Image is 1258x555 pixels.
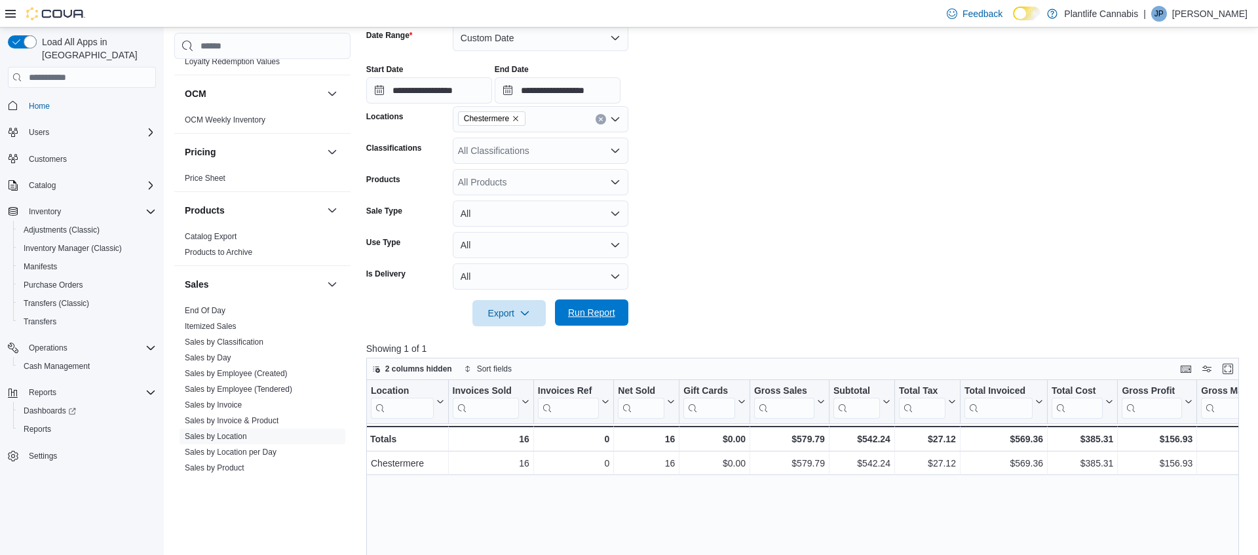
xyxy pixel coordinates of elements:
[13,221,161,239] button: Adjustments (Classic)
[366,77,492,104] input: Press the down key to open a popover containing a calendar.
[453,232,628,258] button: All
[18,277,88,293] a: Purchase Orders
[1178,361,1194,377] button: Keyboard shortcuts
[185,369,288,378] a: Sales by Employee (Created)
[754,431,825,447] div: $579.79
[185,231,237,242] span: Catalog Export
[538,431,609,447] div: 0
[899,385,956,419] button: Total Tax
[324,86,340,102] button: OCM
[1122,431,1192,447] div: $156.93
[13,239,161,258] button: Inventory Manager (Classic)
[185,173,225,183] span: Price Sheet
[964,431,1043,447] div: $569.36
[18,403,156,419] span: Dashboards
[185,368,288,379] span: Sales by Employee (Created)
[174,303,351,528] div: Sales
[24,151,156,167] span: Customers
[464,112,509,125] span: Chestermere
[538,456,609,472] div: 0
[371,385,434,398] div: Location
[366,237,400,248] label: Use Type
[3,96,161,115] button: Home
[1052,385,1113,419] button: Total Cost
[324,144,340,160] button: Pricing
[1151,6,1167,22] div: Jayden Paul
[366,111,404,122] label: Locations
[185,448,276,457] a: Sales by Location per Day
[24,361,90,372] span: Cash Management
[964,456,1043,472] div: $569.36
[367,361,457,377] button: 2 columns hidden
[899,456,956,472] div: $27.12
[452,431,529,447] div: 16
[3,202,161,221] button: Inventory
[1220,361,1236,377] button: Enter fullscreen
[963,7,1002,20] span: Feedback
[29,451,57,461] span: Settings
[24,340,156,356] span: Operations
[24,124,156,140] span: Users
[24,178,156,193] span: Catalog
[1064,6,1138,22] p: Plantlife Cannabis
[185,337,263,347] a: Sales by Classification
[185,57,280,66] a: Loyalty Redemption Values
[754,385,814,419] div: Gross Sales
[452,385,529,419] button: Invoices Sold
[618,456,675,472] div: 16
[185,248,252,257] a: Products to Archive
[833,431,890,447] div: $542.24
[8,90,156,499] nav: Complex example
[185,306,225,315] a: End Of Day
[29,387,56,398] span: Reports
[964,385,1043,419] button: Total Invoiced
[899,431,956,447] div: $27.12
[452,385,518,398] div: Invoices Sold
[24,124,54,140] button: Users
[185,145,216,159] h3: Pricing
[185,174,225,183] a: Price Sheet
[453,201,628,227] button: All
[24,448,62,464] a: Settings
[24,261,57,272] span: Manifests
[24,385,156,400] span: Reports
[174,229,351,265] div: Products
[3,339,161,357] button: Operations
[185,463,244,472] a: Sales by Product
[538,385,609,419] button: Invoices Ref
[185,400,242,410] span: Sales by Invoice
[964,385,1033,419] div: Total Invoiced
[1122,385,1182,398] div: Gross Profit
[366,64,404,75] label: Start Date
[618,431,675,447] div: 16
[1122,385,1192,419] button: Gross Profit
[185,321,237,332] span: Itemized Sales
[185,204,225,217] h3: Products
[596,114,606,124] button: Clear input
[555,299,628,326] button: Run Report
[185,87,322,100] button: OCM
[538,385,599,419] div: Invoices Ref
[24,225,100,235] span: Adjustments (Classic)
[452,385,518,419] div: Invoices Sold
[1122,385,1182,419] div: Gross Profit
[472,300,546,326] button: Export
[185,56,280,67] span: Loyalty Redemption Values
[185,322,237,331] a: Itemized Sales
[185,115,265,124] a: OCM Weekly Inventory
[18,296,156,311] span: Transfers (Classic)
[24,204,156,220] span: Inventory
[366,30,413,41] label: Date Range
[13,402,161,420] a: Dashboards
[185,278,209,291] h3: Sales
[683,385,735,419] div: Gift Card Sales
[185,232,237,241] a: Catalog Export
[3,149,161,168] button: Customers
[185,87,206,100] h3: OCM
[29,343,67,353] span: Operations
[174,170,351,191] div: Pricing
[3,123,161,142] button: Users
[459,361,517,377] button: Sort fields
[24,97,156,113] span: Home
